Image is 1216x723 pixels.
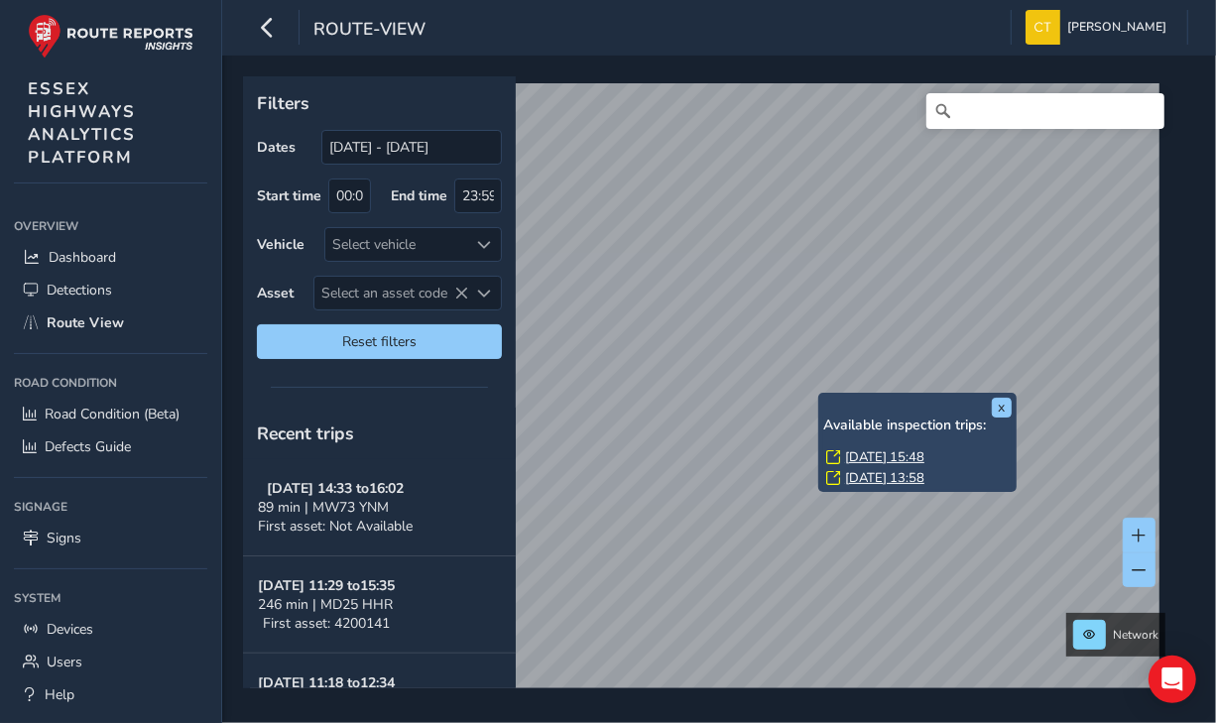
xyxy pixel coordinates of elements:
[28,77,136,169] span: ESSEX HIGHWAYS ANALYTICS PLATFORM
[845,448,924,466] a: [DATE] 15:48
[14,646,207,678] a: Users
[823,418,1012,434] h6: Available inspection trips:
[49,248,116,267] span: Dashboard
[325,228,468,261] div: Select vehicle
[267,479,404,498] strong: [DATE] 14:33 to 16:02
[45,685,74,704] span: Help
[1026,10,1173,45] button: [PERSON_NAME]
[45,405,180,423] span: Road Condition (Beta)
[14,241,207,274] a: Dashboard
[14,211,207,241] div: Overview
[14,306,207,339] a: Route View
[14,492,207,522] div: Signage
[47,620,93,639] span: Devices
[258,517,413,536] span: First asset: Not Available
[926,93,1164,129] input: Search
[391,186,447,205] label: End time
[14,678,207,711] a: Help
[47,529,81,547] span: Signs
[257,90,502,116] p: Filters
[243,459,516,556] button: [DATE] 14:33 to16:0289 min | MW73 YNMFirst asset: Not Available
[257,422,354,445] span: Recent trips
[14,398,207,430] a: Road Condition (Beta)
[314,277,468,309] span: Select an asset code
[243,556,516,654] button: [DATE] 11:29 to15:35246 min | MD25 HHRFirst asset: 4200141
[45,437,131,456] span: Defects Guide
[845,469,924,487] a: [DATE] 13:58
[257,284,294,302] label: Asset
[14,274,207,306] a: Detections
[468,277,501,309] div: Select an asset code
[992,398,1012,418] button: x
[1026,10,1060,45] img: diamond-layout
[47,653,82,671] span: Users
[258,595,393,614] span: 246 min | MD25 HHR
[250,83,1159,711] canvas: Map
[1113,627,1158,643] span: Network
[14,368,207,398] div: Road Condition
[257,324,502,359] button: Reset filters
[14,430,207,463] a: Defects Guide
[28,14,193,59] img: rr logo
[313,17,426,45] span: route-view
[14,522,207,554] a: Signs
[1067,10,1166,45] span: [PERSON_NAME]
[258,576,395,595] strong: [DATE] 11:29 to 15:35
[257,138,296,157] label: Dates
[14,613,207,646] a: Devices
[47,281,112,300] span: Detections
[272,332,487,351] span: Reset filters
[263,614,390,633] span: First asset: 4200141
[257,186,321,205] label: Start time
[257,235,304,254] label: Vehicle
[258,673,395,692] strong: [DATE] 11:18 to 12:34
[14,583,207,613] div: System
[258,498,389,517] span: 89 min | MW73 YNM
[47,313,124,332] span: Route View
[1149,656,1196,703] div: Open Intercom Messenger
